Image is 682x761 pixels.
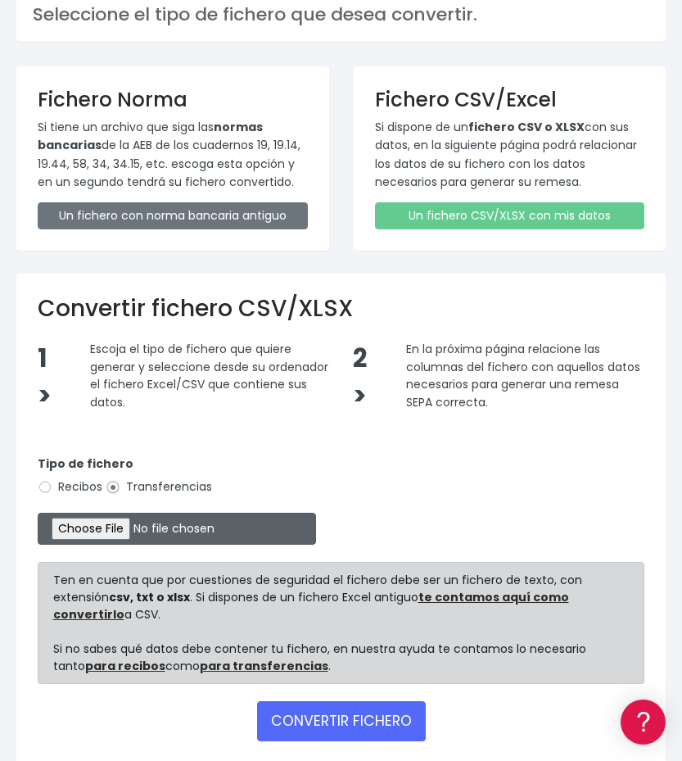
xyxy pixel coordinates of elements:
a: Un fichero CSV/XLSX con mis datos [375,202,645,229]
a: Formatos [16,207,311,233]
a: General [16,351,311,377]
button: CONVERTIR FICHERO [257,701,426,741]
label: Recibos [38,478,102,496]
label: Transferencias [106,478,212,496]
button: Contáctanos [16,438,311,467]
a: Problemas habituales [16,233,311,258]
a: te contamos aquí como convertirlo [53,589,569,623]
strong: fichero CSV o XLSX [468,119,585,135]
a: para recibos [85,658,165,674]
div: Información general [16,114,311,129]
p: Si dispone de un con sus datos, en la siguiente página podrá relacionar los datos de su fichero c... [375,118,645,192]
a: Información general [16,139,311,165]
strong: csv, txt o xlsx [109,589,190,605]
h3: Fichero Norma [38,88,308,111]
a: POWERED BY ENCHANT [225,472,315,487]
a: para transferencias [200,658,328,674]
a: Videotutoriales [16,258,311,283]
strong: Tipo de fichero [38,455,133,472]
span: En la próxima página relacione las columnas del fichero con aquellos datos necesarios para genera... [406,341,640,410]
a: Perfiles de empresas [16,283,311,309]
span: 1 > [38,341,52,414]
h3: Fichero CSV/Excel [375,88,645,111]
h2: Convertir fichero CSV/XLSX [38,295,644,323]
div: Ten en cuenta que por cuestiones de seguridad el fichero debe ser un fichero de texto, con extens... [38,562,644,684]
span: 2 > [353,341,367,414]
a: API [16,419,311,444]
div: Programadores [16,393,311,409]
p: Si tiene un archivo que siga las de la AEB de los cuadernos 19, 19.14, 19.44, 58, 34, 34.15, etc.... [38,118,308,192]
div: Facturación [16,325,311,341]
span: Escoja el tipo de fichero que quiere generar y seleccione desde su ordenador el fichero Excel/CSV... [90,341,328,410]
a: Un fichero con norma bancaria antiguo [38,202,308,229]
h3: Seleccione el tipo de fichero que desea convertir. [33,4,649,25]
div: Convertir ficheros [16,181,311,197]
